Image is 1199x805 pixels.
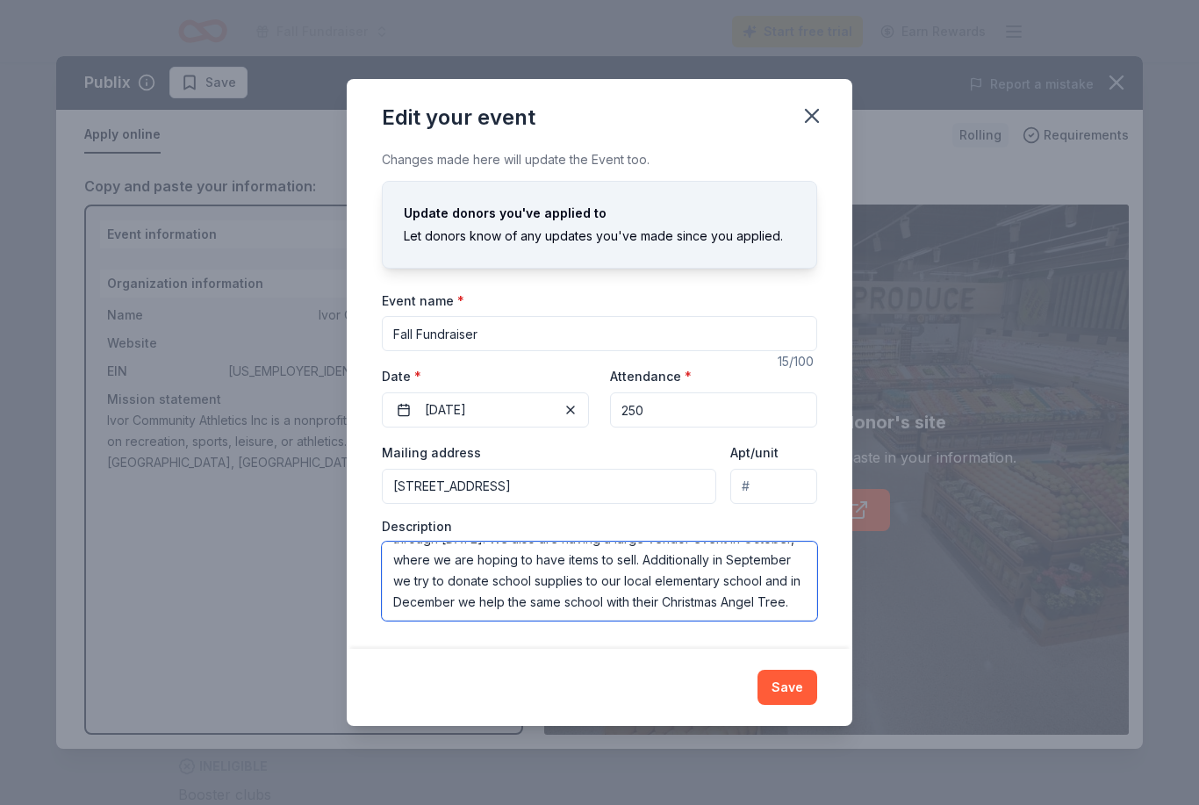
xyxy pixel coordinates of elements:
label: Event name [382,292,464,310]
button: Save [757,670,817,705]
button: [DATE] [382,392,589,428]
label: Mailing address [382,444,481,462]
label: Attendance [610,368,692,385]
input: 20 [610,392,817,428]
label: Date [382,368,589,385]
div: 15 /100 [778,351,817,372]
label: Description [382,518,452,535]
input: # [730,469,817,504]
input: Enter a US address [382,469,716,504]
div: Let donors know of any updates you've made since you applied. [404,226,795,247]
div: Edit your event [382,104,535,132]
div: Changes made here will update the Event too. [382,149,817,170]
input: Spring Fundraiser [382,316,817,351]
div: Update donors you've applied to [404,203,795,224]
textarea: We are kicking off our Fall and Winter fundraising efforts with our bi monthly BINGO night on [DA... [382,542,817,621]
label: Apt/unit [730,444,779,462]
